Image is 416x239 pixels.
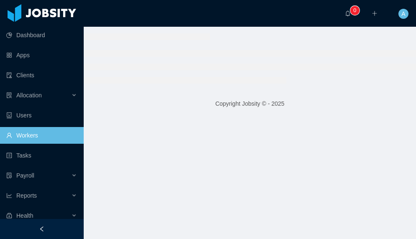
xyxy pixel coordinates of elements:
[345,10,351,16] i: icon: bell
[16,92,42,99] span: Allocation
[6,213,12,219] i: icon: medicine-box
[6,173,12,178] i: icon: file-protect
[16,212,33,219] span: Health
[6,47,77,64] a: icon: appstoreApps
[16,172,34,179] span: Payroll
[6,67,77,84] a: icon: auditClients
[6,127,77,144] a: icon: userWorkers
[372,10,377,16] i: icon: plus
[84,89,416,118] footer: Copyright Jobsity © - 2025
[6,147,77,164] a: icon: profileTasks
[351,6,359,15] sup: 0
[401,9,405,19] span: A
[6,27,77,43] a: icon: pie-chartDashboard
[6,107,77,124] a: icon: robotUsers
[6,92,12,98] i: icon: solution
[16,192,37,199] span: Reports
[6,193,12,198] i: icon: line-chart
